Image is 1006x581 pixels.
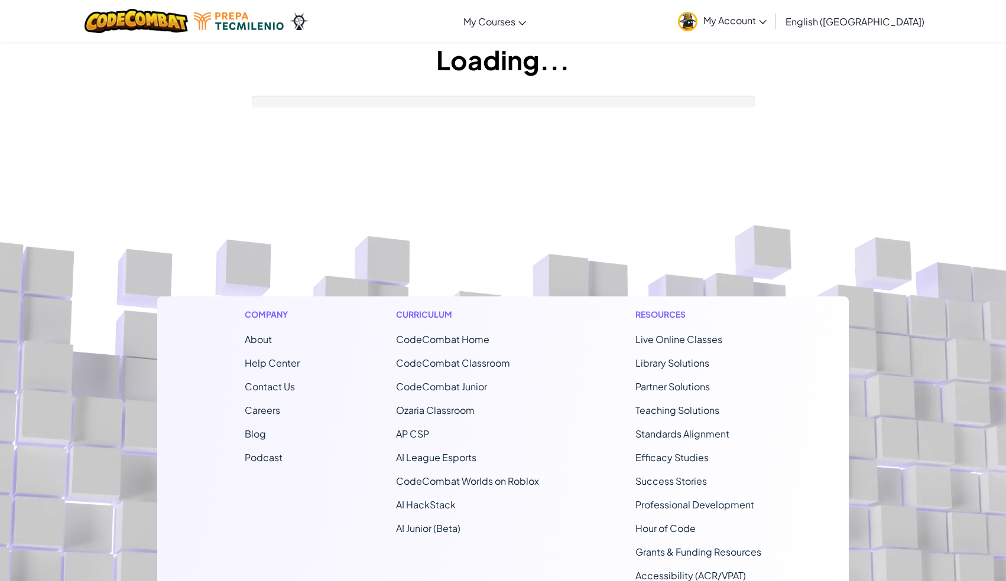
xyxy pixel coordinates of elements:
[635,451,709,464] a: Efficacy Studies
[396,451,476,464] a: AI League Esports
[635,546,761,558] a: Grants & Funding Resources
[396,498,456,511] a: AI HackStack
[396,380,487,393] a: CodeCombat Junior
[396,404,475,416] a: Ozaria Classroom
[635,475,707,487] a: Success Stories
[678,12,697,31] img: avatar
[245,357,300,369] a: Help Center
[396,475,539,487] a: CodeCombat Worlds on Roblox
[396,357,510,369] a: CodeCombat Classroom
[290,12,309,30] img: Ozaria
[245,451,283,464] a: Podcast
[194,12,284,30] img: Tecmilenio logo
[635,308,761,321] h1: Resources
[463,15,515,28] span: My Courses
[635,498,754,511] a: Professional Development
[85,9,188,33] img: CodeCombat logo
[396,308,539,321] h1: Curriculum
[245,404,280,416] a: Careers
[635,333,722,345] a: Live Online Classes
[396,522,460,534] a: AI Junior (Beta)
[635,357,709,369] a: Library Solutions
[786,15,924,28] span: English ([GEOGRAPHIC_DATA])
[396,427,429,440] a: AP CSP
[245,380,295,393] span: Contact Us
[703,14,767,27] span: My Account
[635,427,729,440] a: Standards Alignment
[780,5,930,37] a: English ([GEOGRAPHIC_DATA])
[396,333,489,345] span: CodeCombat Home
[635,522,696,534] a: Hour of Code
[245,333,272,345] a: About
[457,5,532,37] a: My Courses
[245,427,266,440] a: Blog
[635,380,710,393] a: Partner Solutions
[635,404,719,416] a: Teaching Solutions
[672,2,773,40] a: My Account
[245,308,300,321] h1: Company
